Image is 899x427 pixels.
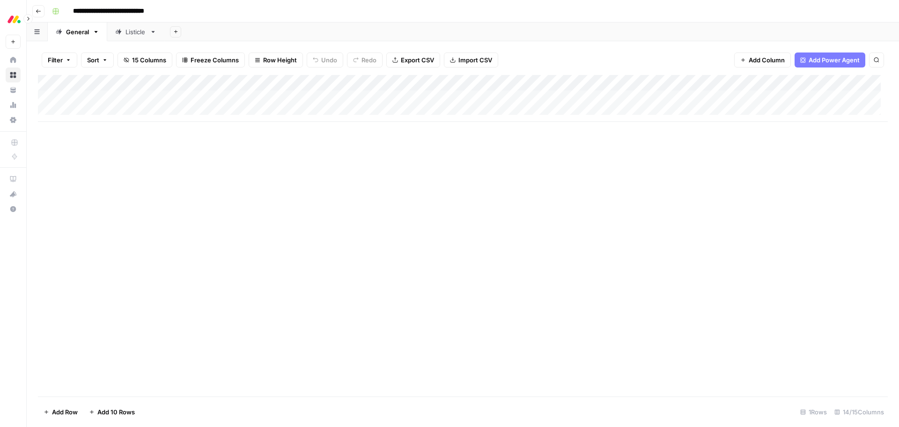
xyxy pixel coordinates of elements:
[42,52,77,67] button: Filter
[6,7,21,31] button: Workspace: Monday.com
[176,52,245,67] button: Freeze Columns
[66,27,89,37] div: General
[6,11,22,28] img: Monday.com Logo
[831,405,888,420] div: 14/15 Columns
[6,187,20,201] div: What's new?
[83,405,140,420] button: Add 10 Rows
[97,407,135,417] span: Add 10 Rows
[118,52,172,67] button: 15 Columns
[263,55,297,65] span: Row Height
[307,52,343,67] button: Undo
[6,82,21,97] a: Your Data
[6,112,21,127] a: Settings
[87,55,99,65] span: Sort
[734,52,791,67] button: Add Column
[125,27,146,37] div: Listicle
[81,52,114,67] button: Sort
[6,187,21,202] button: What's new?
[361,55,376,65] span: Redo
[458,55,492,65] span: Import CSV
[249,52,303,67] button: Row Height
[444,52,498,67] button: Import CSV
[796,405,831,420] div: 1 Rows
[321,55,337,65] span: Undo
[347,52,383,67] button: Redo
[52,407,78,417] span: Add Row
[401,55,434,65] span: Export CSV
[386,52,440,67] button: Export CSV
[809,55,860,65] span: Add Power Agent
[191,55,239,65] span: Freeze Columns
[48,55,63,65] span: Filter
[48,22,107,41] a: General
[6,202,21,217] button: Help + Support
[6,67,21,82] a: Browse
[38,405,83,420] button: Add Row
[6,97,21,112] a: Usage
[6,172,21,187] a: AirOps Academy
[132,55,166,65] span: 15 Columns
[6,52,21,67] a: Home
[795,52,865,67] button: Add Power Agent
[107,22,164,41] a: Listicle
[749,55,785,65] span: Add Column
